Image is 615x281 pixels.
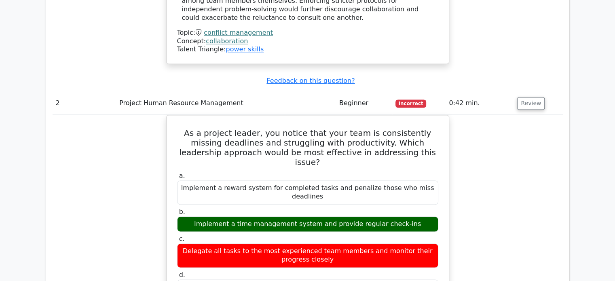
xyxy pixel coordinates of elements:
[177,243,438,268] div: Delegate all tasks to the most experienced team members and monitor their progress closely
[226,45,264,53] a: power skills
[179,235,185,243] span: c.
[517,97,545,110] button: Review
[177,29,438,37] div: Topic:
[177,29,438,54] div: Talent Triangle:
[336,92,392,115] td: Beginner
[206,37,248,45] a: collaboration
[53,92,116,115] td: 2
[179,172,185,180] span: a.
[176,128,439,167] h5: As a project leader, you notice that your team is consistently missing deadlines and struggling w...
[179,271,185,279] span: d.
[446,92,514,115] td: 0:42 min.
[177,180,438,205] div: Implement a reward system for completed tasks and penalize those who miss deadlines
[116,92,336,115] td: Project Human Resource Management
[177,37,438,46] div: Concept:
[395,99,427,108] span: Incorrect
[266,77,355,85] a: Feedback on this question?
[177,216,438,232] div: Implement a time management system and provide regular check-ins
[179,208,185,216] span: b.
[204,29,273,36] a: conflict management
